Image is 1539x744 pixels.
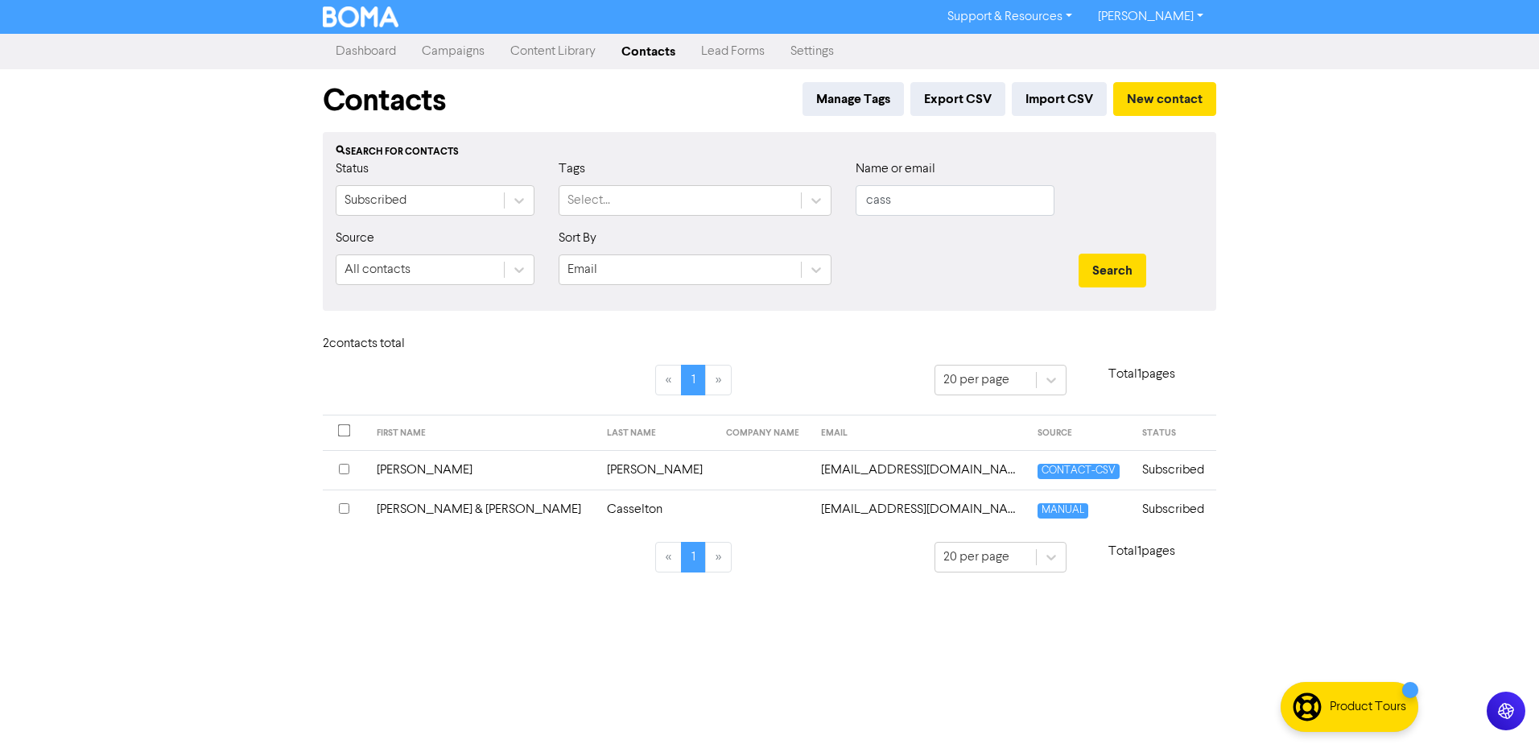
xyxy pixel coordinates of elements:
div: Select... [567,191,610,210]
td: dca17227@bigpond.net.au [811,490,1027,529]
label: Source [336,229,374,248]
div: All contacts [345,260,411,279]
button: Search [1079,254,1146,287]
span: CONTACT-CSV [1038,464,1120,479]
label: Status [336,159,369,179]
a: Contacts [609,35,688,68]
th: FIRST NAME [367,415,598,451]
a: Page 1 is your current page [681,365,706,395]
td: [PERSON_NAME] & [PERSON_NAME] [367,490,598,529]
button: New contact [1113,82,1216,116]
div: Email [567,260,597,279]
label: Sort By [559,229,596,248]
div: Subscribed [345,191,406,210]
td: [PERSON_NAME] [367,450,598,490]
span: MANUAL [1038,503,1088,519]
td: cassieldavies@gmail.com [811,450,1027,490]
p: Total 1 pages [1067,542,1216,561]
th: STATUS [1133,415,1216,451]
td: Subscribed [1133,490,1216,529]
label: Tags [559,159,585,179]
a: Campaigns [409,35,497,68]
a: Lead Forms [688,35,778,68]
div: Search for contacts [336,145,1203,159]
th: COMPANY NAME [716,415,812,451]
img: BOMA Logo [323,6,398,27]
th: LAST NAME [597,415,716,451]
button: Manage Tags [803,82,904,116]
td: Casselton [597,490,716,529]
th: SOURCE [1028,415,1133,451]
iframe: Chat Widget [1459,667,1539,744]
button: Export CSV [910,82,1005,116]
p: Total 1 pages [1067,365,1216,384]
a: [PERSON_NAME] [1085,4,1216,30]
td: Subscribed [1133,450,1216,490]
th: EMAIL [811,415,1027,451]
button: Import CSV [1012,82,1107,116]
h1: Contacts [323,82,446,119]
a: Support & Resources [935,4,1085,30]
a: Settings [778,35,847,68]
h6: 2 contact s total [323,337,452,352]
div: 20 per page [943,548,1009,567]
div: 20 per page [943,370,1009,390]
a: Dashboard [323,35,409,68]
a: Content Library [497,35,609,68]
td: [PERSON_NAME] [597,450,716,490]
a: Page 1 is your current page [681,542,706,572]
label: Name or email [856,159,935,179]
